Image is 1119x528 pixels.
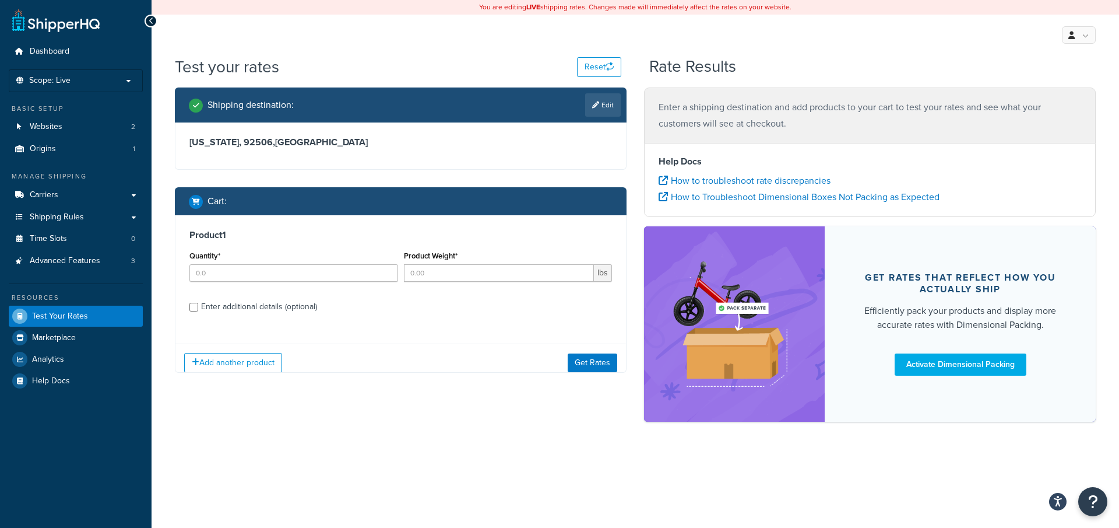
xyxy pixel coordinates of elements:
[184,353,282,373] button: Add another product
[32,355,64,365] span: Analytics
[9,327,143,348] a: Marketplace
[9,172,143,181] div: Manage Shipping
[853,304,1068,332] div: Efficiently pack your products and display more accurate rates with Dimensional Packing.
[404,251,458,260] label: Product Weight*
[9,104,143,114] div: Basic Setup
[659,99,1081,132] p: Enter a shipping destination and add products to your cart to test your rates and see what your c...
[594,264,612,282] span: lbs
[659,174,831,187] a: How to troubleshoot rate discrepancies
[9,250,143,272] a: Advanced Features3
[9,250,143,272] li: Advanced Features
[659,190,939,204] a: How to Troubleshoot Dimensional Boxes Not Packing as Expected
[30,122,62,132] span: Websites
[9,228,143,250] li: Time Slots
[189,303,198,312] input: Enter additional details (optional)
[568,354,617,372] button: Get Rates
[404,264,594,282] input: 0.00
[1078,487,1107,516] button: Open Resource Center
[9,184,143,206] a: Carriers
[577,57,621,77] button: Reset
[853,272,1068,295] div: Get rates that reflect how you actually ship
[201,299,317,315] div: Enter additional details (optional)
[585,93,621,117] a: Edit
[9,41,143,62] a: Dashboard
[131,234,135,244] span: 0
[30,212,84,222] span: Shipping Rules
[175,55,279,78] h1: Test your rates
[133,144,135,154] span: 1
[189,251,220,260] label: Quantity*
[9,116,143,138] li: Websites
[9,293,143,303] div: Resources
[9,349,143,370] a: Analytics
[30,47,69,57] span: Dashboard
[29,76,71,86] span: Scope: Live
[131,122,135,132] span: 2
[9,138,143,160] li: Origins
[526,2,540,12] b: LIVE
[9,306,143,327] a: Test Your Rates
[32,376,70,386] span: Help Docs
[32,312,88,321] span: Test Your Rates
[649,58,736,76] h2: Rate Results
[32,333,76,343] span: Marketplace
[659,155,1081,169] h4: Help Docs
[895,354,1026,376] a: Activate Dimensional Packing
[189,137,612,148] h3: [US_STATE], 92506 , [GEOGRAPHIC_DATA]
[30,256,100,266] span: Advanced Features
[9,138,143,160] a: Origins1
[661,244,807,404] img: feature-image-dim-d40ad3071a2b3c8e08177464837368e35600d3c5e73b18a22c1e4bb210dc32ac.png
[189,264,398,282] input: 0.0
[207,100,294,110] h2: Shipping destination :
[9,228,143,250] a: Time Slots0
[9,370,143,391] a: Help Docs
[131,256,135,266] span: 3
[189,229,612,241] h3: Product 1
[207,196,227,207] h2: Cart :
[9,116,143,138] a: Websites2
[30,190,58,200] span: Carriers
[9,207,143,228] a: Shipping Rules
[30,144,56,154] span: Origins
[30,234,67,244] span: Time Slots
